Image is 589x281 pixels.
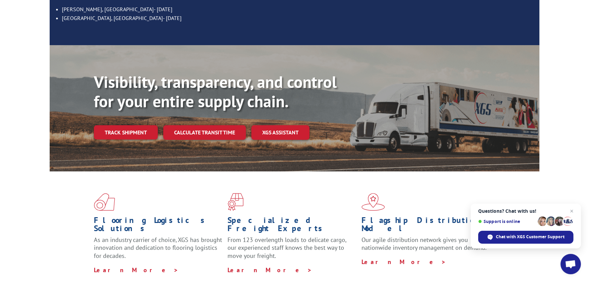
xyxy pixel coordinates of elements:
[560,254,581,274] a: Open chat
[94,193,115,211] img: xgs-icon-total-supply-chain-intelligence-red
[361,193,385,211] img: xgs-icon-flagship-distribution-model-red
[361,216,490,236] h1: Flagship Distribution Model
[94,216,222,236] h1: Flooring Logistics Solutions
[228,236,356,266] p: From 123 overlength loads to delicate cargo, our experienced staff knows the best way to move you...
[361,236,487,252] span: Our agile distribution network gives you nationwide inventory management on demand.
[361,258,446,266] a: Learn More >
[62,5,533,14] li: [PERSON_NAME], [GEOGRAPHIC_DATA]- [DATE]
[163,125,246,140] a: Calculate transit time
[228,216,356,236] h1: Specialized Freight Experts
[94,236,222,260] span: As an industry carrier of choice, XGS has brought innovation and dedication to flooring logistics...
[62,14,533,22] li: [GEOGRAPHIC_DATA], [GEOGRAPHIC_DATA]- [DATE]
[228,266,312,274] a: Learn More >
[94,125,158,139] a: Track shipment
[94,266,179,274] a: Learn More >
[251,125,309,140] a: XGS ASSISTANT
[478,219,535,224] span: Support is online
[478,208,573,214] span: Questions? Chat with us!
[496,234,565,240] span: Chat with XGS Customer Support
[94,71,337,112] b: Visibility, transparency, and control for your entire supply chain.
[228,193,243,211] img: xgs-icon-focused-on-flooring-red
[478,231,573,244] span: Chat with XGS Customer Support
